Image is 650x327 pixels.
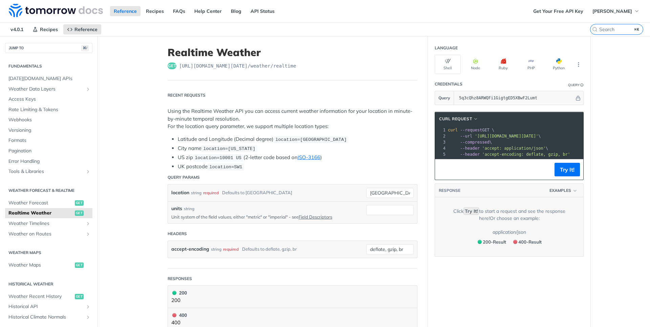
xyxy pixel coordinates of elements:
[439,116,472,122] span: cURL Request
[568,82,584,87] div: QueryInformation
[298,154,320,160] a: ISO-3166
[172,291,176,295] span: 200
[171,297,187,304] p: 200
[482,146,546,151] span: 'accept: application/json'
[168,92,205,98] div: Recent Requests
[275,137,347,142] span: location=[GEOGRAPHIC_DATA]
[478,240,482,244] span: 200
[81,45,89,51] span: ⌘/
[435,45,458,51] div: Language
[456,91,575,105] input: apikey
[247,6,278,16] a: API Status
[438,165,448,175] button: Copy to clipboard
[75,210,84,216] span: get
[5,250,92,256] h2: Weather Maps
[169,6,189,16] a: FAQs
[576,61,582,68] svg: More ellipsis
[448,146,548,151] span: \
[549,187,571,194] span: Examples
[5,156,92,167] a: Error Handling
[5,281,92,287] h2: Historical Weather
[85,86,91,92] button: Show subpages for Weather Data Layers
[168,107,417,130] p: Using the Realtime Weather API you can access current weather information for your location in mi...
[168,174,200,180] div: Query Params
[460,134,472,139] span: --url
[8,231,84,237] span: Weather on Routes
[8,127,91,134] span: Versioning
[8,220,84,227] span: Weather Timelines
[575,95,582,101] button: Hide
[242,244,297,254] div: Defaults to deflate, gzip, br
[75,200,84,206] span: get
[171,214,356,220] p: Unit system of the field values, either "metric" or "imperial" - see
[448,128,458,132] span: curl
[5,187,92,194] h2: Weather Forecast & realtime
[5,146,92,156] a: Pagination
[74,26,97,32] span: Reference
[5,312,92,322] a: Historical Climate NormalsShow subpages for Historical Climate Normals
[448,128,494,132] span: GET \
[178,145,417,152] li: City name
[448,140,492,145] span: \
[178,163,417,171] li: UK postcode
[493,229,526,236] div: application/json
[191,188,201,198] div: string
[8,200,73,206] span: Weather Forecast
[5,135,92,146] a: Formats
[510,237,544,246] button: 400400-Result
[8,158,91,165] span: Error Handling
[475,134,538,139] span: '[URL][DOMAIN_NAME][DATE]'
[448,134,541,139] span: \
[85,231,91,237] button: Show subpages for Weather on Routes
[5,63,92,69] h2: Fundamentals
[8,168,84,175] span: Tools & Libraries
[171,205,182,212] label: units
[589,6,643,16] button: [PERSON_NAME]
[435,91,454,105] button: Query
[142,6,168,16] a: Recipes
[171,319,187,327] p: 400
[8,262,73,269] span: Weather Maps
[184,206,194,212] div: string
[7,24,27,34] span: v4.0.1
[168,62,176,69] span: get
[75,294,84,299] span: get
[592,27,598,32] svg: Search
[435,139,447,145] div: 3
[8,303,84,310] span: Historical API
[5,260,92,270] a: Weather Mapsget
[195,155,241,160] span: location=10001 US
[171,311,414,327] button: 400 400400
[171,244,209,254] label: accept-encoding
[40,26,58,32] span: Recipes
[8,314,84,321] span: Historical Climate Normals
[460,146,480,151] span: --header
[8,293,73,300] span: Weather Recent History
[227,6,245,16] a: Blog
[178,154,417,161] li: US zip (2-letter code based on )
[474,237,508,246] button: 200200-Result
[592,8,632,14] span: [PERSON_NAME]
[435,133,447,139] div: 2
[8,137,91,144] span: Formats
[171,289,187,297] div: 200
[482,152,570,157] span: 'accept-encoding: deflate, gzip, br'
[75,262,84,268] span: get
[513,240,517,244] span: 400
[29,24,62,34] a: Recipes
[299,214,332,220] a: Field Descriptors
[85,221,91,226] button: Show subpages for Weather Timelines
[5,43,92,53] button: JUMP TO⌘/
[8,210,73,217] span: Realtime Weather
[171,188,189,198] label: location
[171,311,187,319] div: 400
[5,229,92,239] a: Weather on RoutesShow subpages for Weather on Routes
[490,55,516,74] button: Ruby
[633,26,641,33] kbd: ⌘K
[445,208,573,222] div: Click to start a request and see the response here! Or choose an example:
[172,313,176,317] span: 400
[435,151,447,157] div: 5
[5,208,92,218] a: Realtime Weatherget
[168,276,192,282] div: Responses
[460,128,482,132] span: --request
